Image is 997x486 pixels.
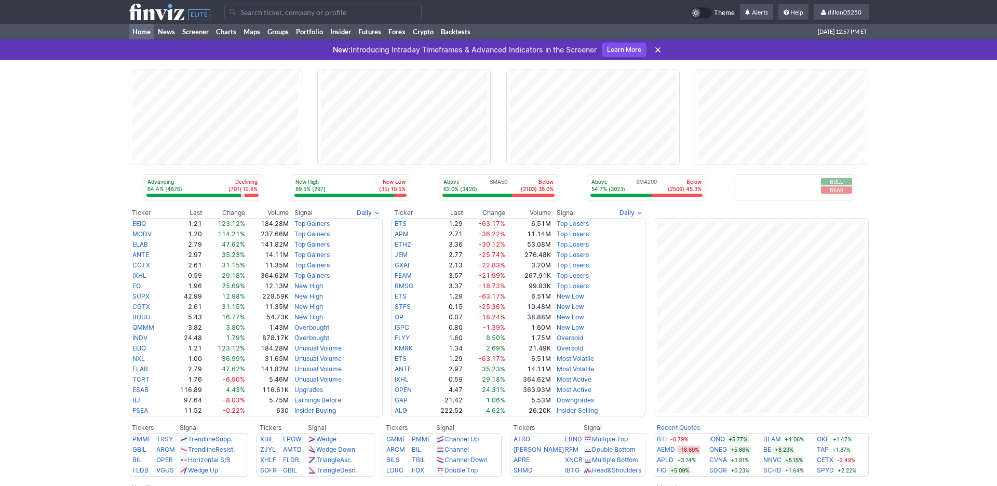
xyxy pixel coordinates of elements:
a: Learn More [602,43,646,57]
a: EBND [565,435,582,443]
span: -22.83% [479,261,505,269]
td: 1.76 [168,374,203,385]
a: [PERSON_NAME] [514,446,564,453]
a: Most Volatile [557,355,594,362]
a: Unusual Volume [294,365,342,373]
a: IXHL [395,375,409,383]
a: SCHD [763,465,782,476]
p: 62.0% (3426) [443,185,477,193]
td: 42.99 [168,291,203,302]
a: XNCR [565,456,583,464]
a: FLYY [395,334,410,342]
a: ETS [395,292,407,300]
td: 0.80 [427,322,463,333]
a: BUUU [132,313,151,321]
th: Ticker [391,208,427,218]
span: -18.73% [479,282,505,290]
a: TriangleAsc. [316,456,353,464]
a: INDV [132,334,147,342]
td: 364.62M [246,271,289,281]
a: PMMF [412,435,431,443]
a: TBIL [412,456,425,464]
a: Top Losers [557,282,589,290]
span: 47.62% [222,365,245,373]
button: Bear [821,186,852,194]
td: 1.34 [427,343,463,354]
span: New: [333,45,351,54]
a: Overbought [294,334,329,342]
a: BJ [132,396,140,404]
span: 3.80% [226,323,245,331]
td: 1.60 [427,333,463,343]
a: AEMD [657,444,675,455]
a: ANTE [132,251,149,259]
span: -25.36% [479,303,505,310]
span: 8.50% [486,334,505,342]
a: GAP [395,396,408,404]
a: ETHZ [395,240,411,248]
a: Theme [690,7,735,19]
td: 2.79 [168,239,203,250]
a: Downgrades [557,396,594,404]
a: Home [129,24,154,39]
td: 2.61 [168,260,203,271]
a: TCRT [132,375,150,383]
a: Earnings Before [294,396,341,404]
a: Multiple Bottom [592,456,638,464]
p: (35) 10.5% [379,185,406,193]
td: 116.89 [168,385,203,395]
span: -63.17% [479,292,505,300]
td: 14.11M [246,250,289,260]
a: Futures [355,24,385,39]
span: Trendline [188,435,215,443]
td: 6.51M [506,291,551,302]
td: 364.62M [506,374,551,385]
th: Volume [246,208,289,218]
td: 1.43M [246,322,289,333]
a: Horizontal S/R [188,456,231,464]
td: 2.79 [168,364,203,374]
td: 31.65M [246,354,289,364]
a: ALG [395,407,407,414]
td: 3.36 [427,239,463,250]
a: Top Gainers [294,272,330,279]
td: 1.20 [168,229,203,239]
a: QMMM [132,323,154,331]
a: Wedge [316,435,336,443]
a: OPER [156,456,173,464]
td: 24.48 [168,333,203,343]
a: EPOW [283,435,302,443]
a: FOX [412,466,424,474]
p: Introducing Intraday Timeframes & Advanced Indicators in the Screener [333,45,597,55]
button: Signals interval [617,208,645,218]
a: Top Losers [557,251,589,259]
a: Backtests [437,24,474,39]
div: SMA200 [590,178,703,194]
a: Overbought [294,323,329,331]
a: News [154,24,179,39]
p: Above [443,178,477,185]
a: Top Gainers [294,251,330,259]
span: 31.15% [222,261,245,269]
a: ARCM [156,446,175,453]
a: Top Losers [557,220,589,227]
span: 16.77% [222,313,245,321]
td: 2.71 [427,229,463,239]
p: Advancing [147,178,182,185]
span: dillon05250 [828,8,861,16]
td: 878.17K [246,333,289,343]
a: TrendlineSupp. [188,435,232,443]
input: Search [224,4,422,20]
td: 5.43 [168,312,203,322]
a: Channel Up [444,435,479,443]
span: -21.99% [479,272,505,279]
td: 10.48M [506,302,551,312]
a: Maps [240,24,264,39]
a: Most Active [557,386,591,394]
a: Portfolio [292,24,327,39]
a: BIL [412,446,421,453]
a: EQ [132,282,141,290]
a: Unusual Volume [294,355,342,362]
td: 1.75M [506,333,551,343]
a: BEAM [763,434,781,444]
